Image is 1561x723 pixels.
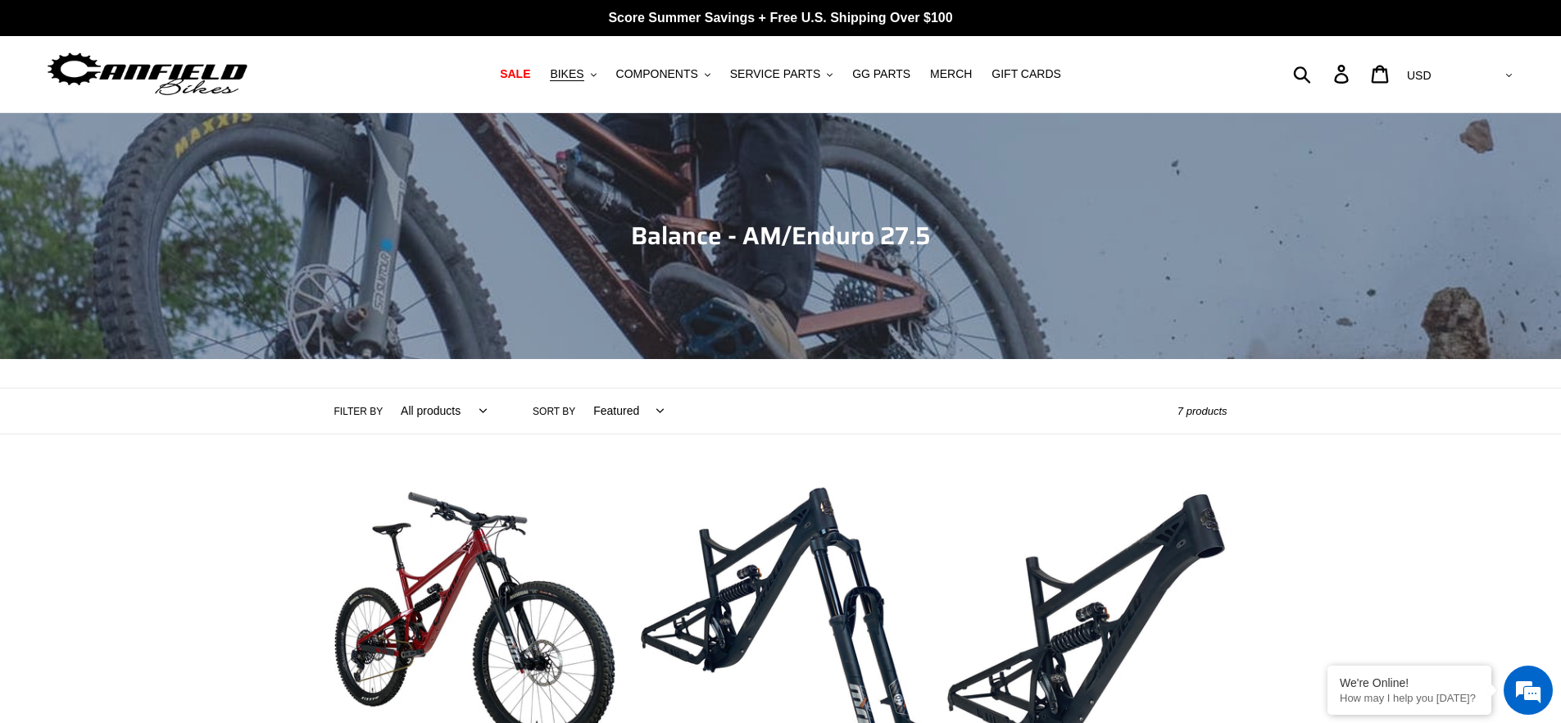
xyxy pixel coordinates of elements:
input: Search [1302,56,1344,92]
span: COMPONENTS [616,67,698,81]
div: Navigation go back [18,90,43,115]
div: Chat with us now [110,92,300,113]
a: GG PARTS [844,63,919,85]
button: SERVICE PARTS [722,63,841,85]
span: Balance - AM/Enduro 27.5 [631,216,931,255]
textarea: Type your message and hit 'Enter' [8,448,312,505]
a: GIFT CARDS [983,63,1069,85]
p: How may I help you today? [1340,692,1479,704]
button: COMPONENTS [608,63,719,85]
span: GIFT CARDS [992,67,1061,81]
span: 7 products [1178,405,1227,417]
div: Minimize live chat window [269,8,308,48]
span: SERVICE PARTS [730,67,820,81]
label: Sort by [533,404,575,419]
button: BIKES [542,63,604,85]
img: d_696896380_company_1647369064580_696896380 [52,82,93,123]
img: Canfield Bikes [45,48,250,100]
span: SALE [500,67,530,81]
span: We're online! [95,207,226,372]
a: MERCH [922,63,980,85]
div: We're Online! [1340,676,1479,689]
a: SALE [492,63,538,85]
span: BIKES [550,67,583,81]
span: MERCH [930,67,972,81]
label: Filter by [334,404,383,419]
span: GG PARTS [852,67,910,81]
